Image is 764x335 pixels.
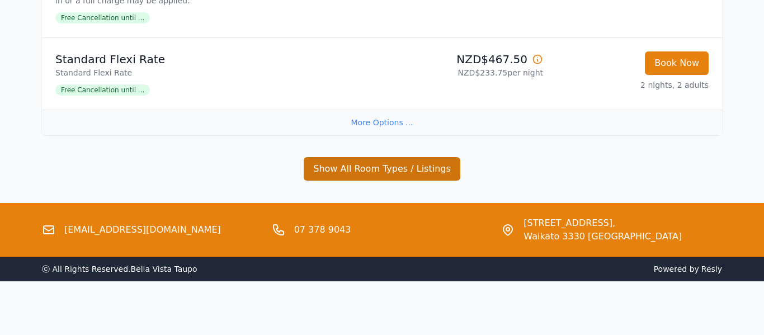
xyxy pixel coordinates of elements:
span: [STREET_ADDRESS], [524,216,682,230]
button: Show All Room Types / Listings [304,157,460,181]
span: Free Cancellation until ... [55,12,150,23]
p: NZD$233.75 per night [386,67,543,78]
p: 2 nights, 2 adults [552,79,709,91]
p: NZD$467.50 [386,51,543,67]
span: Waikato 3330 [GEOGRAPHIC_DATA] [524,230,682,243]
button: Book Now [645,51,709,75]
span: Powered by [386,263,722,275]
span: ⓒ All Rights Reserved. Bella Vista Taupo [42,265,197,273]
a: [EMAIL_ADDRESS][DOMAIN_NAME] [64,223,221,237]
div: More Options ... [42,110,722,135]
p: Standard Flexi Rate [55,67,378,78]
a: 07 378 9043 [294,223,351,237]
span: Free Cancellation until ... [55,84,150,96]
a: Resly [701,265,722,273]
p: Standard Flexi Rate [55,51,378,67]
